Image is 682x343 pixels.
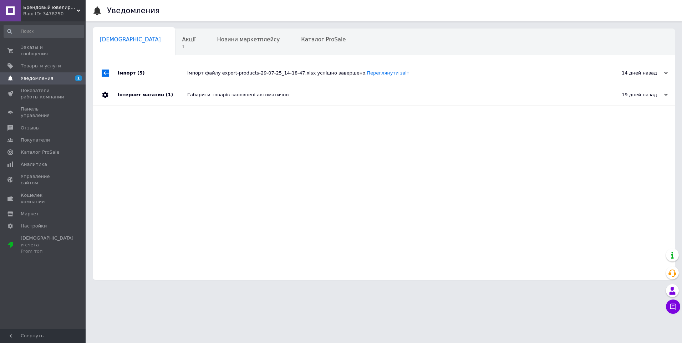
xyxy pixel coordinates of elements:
[23,4,77,11] span: Брендовый ювелирный магазин
[137,70,145,76] span: (5)
[21,44,66,57] span: Заказы и сообщения
[75,75,82,81] span: 1
[21,248,73,255] div: Prom топ
[21,173,66,186] span: Управление сайтом
[118,84,187,106] div: Інтернет магазин
[21,137,50,143] span: Покупатели
[182,36,196,43] span: Акції
[100,36,161,43] span: [DEMOGRAPHIC_DATA]
[166,92,173,97] span: (1)
[21,75,53,82] span: Уведомления
[666,300,680,314] button: Чат с покупателем
[596,70,668,76] div: 14 дней назад
[21,235,73,255] span: [DEMOGRAPHIC_DATA] и счета
[21,106,66,119] span: Панель управления
[367,70,409,76] a: Переглянути звіт
[301,36,346,43] span: Каталог ProSale
[118,62,187,84] div: Імпорт
[217,36,280,43] span: Новини маркетплейсу
[23,11,86,17] div: Ваш ID: 3478250
[21,192,66,205] span: Кошелек компании
[21,63,61,69] span: Товары и услуги
[21,125,40,131] span: Отзывы
[21,223,47,229] span: Настройки
[187,92,596,98] div: Габарити товарів заповнені автоматично
[182,44,196,50] span: 1
[187,70,596,76] div: Імпорт файлу export-products-29-07-25_14-18-47.xlsx успішно завершено.
[21,149,59,155] span: Каталог ProSale
[21,161,47,168] span: Аналитика
[596,92,668,98] div: 19 дней назад
[21,211,39,217] span: Маркет
[4,25,84,38] input: Поиск
[107,6,160,15] h1: Уведомления
[21,87,66,100] span: Показатели работы компании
